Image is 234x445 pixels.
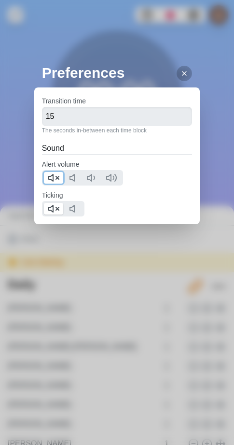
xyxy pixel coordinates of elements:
[42,143,193,154] h2: Sound
[42,126,193,135] p: The seconds in-between each time block
[42,62,200,84] h2: Preferences
[42,191,63,199] label: Ticking
[42,160,80,168] label: Alert volume
[42,97,86,105] label: Transition time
